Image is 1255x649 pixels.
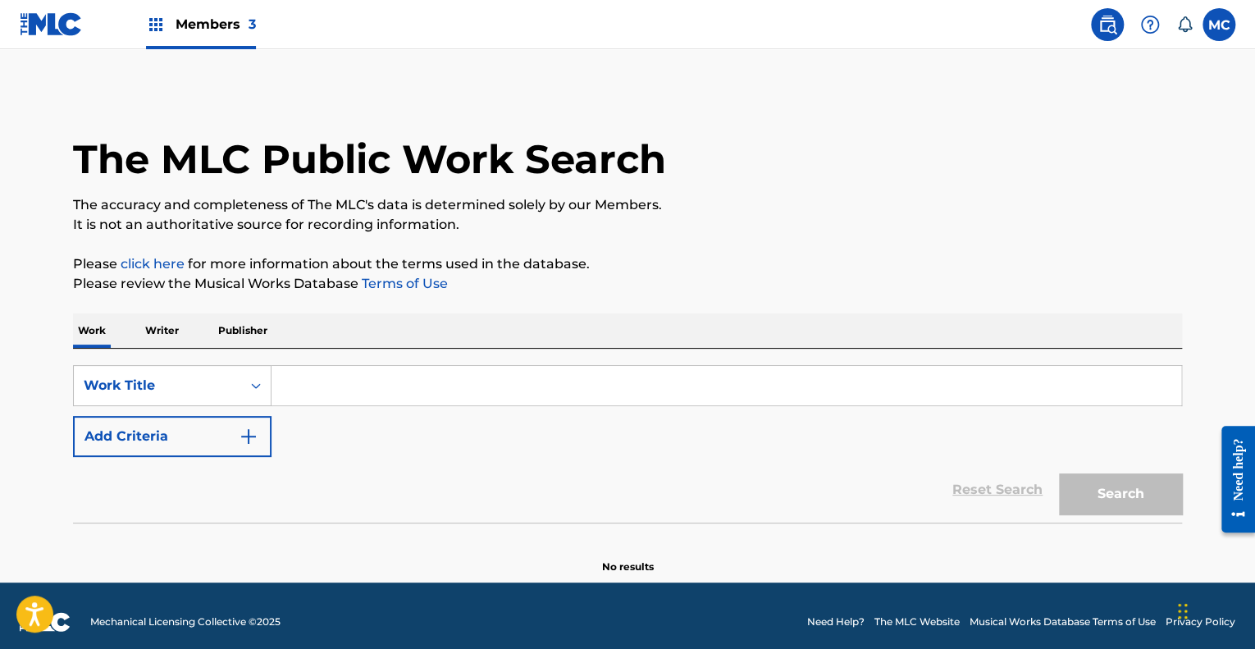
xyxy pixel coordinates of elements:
p: No results [602,540,654,574]
h1: The MLC Public Work Search [73,135,666,184]
img: MLC Logo [20,12,83,36]
a: Public Search [1091,8,1124,41]
p: It is not an authoritative source for recording information. [73,215,1182,235]
div: Drag [1178,587,1188,636]
img: Top Rightsholders [146,15,166,34]
span: 3 [249,16,256,32]
p: The accuracy and completeness of The MLC's data is determined solely by our Members. [73,195,1182,215]
a: Terms of Use [358,276,448,291]
img: 9d2ae6d4665cec9f34b9.svg [239,427,258,446]
a: Need Help? [807,615,865,629]
iframe: Chat Widget [1173,570,1255,649]
img: help [1140,15,1160,34]
a: Privacy Policy [1166,615,1235,629]
p: Please review the Musical Works Database [73,274,1182,294]
div: User Menu [1203,8,1235,41]
img: search [1098,15,1117,34]
iframe: Resource Center [1209,413,1255,545]
button: Add Criteria [73,416,272,457]
div: Work Title [84,376,231,395]
p: Publisher [213,313,272,348]
span: Members [176,15,256,34]
div: Notifications [1176,16,1193,33]
a: click here [121,256,185,272]
p: Please for more information about the terms used in the database. [73,254,1182,274]
a: The MLC Website [874,615,960,629]
a: Musical Works Database Terms of Use [970,615,1156,629]
p: Writer [140,313,184,348]
span: Mechanical Licensing Collective © 2025 [90,615,281,629]
p: Work [73,313,111,348]
div: Help [1134,8,1166,41]
form: Search Form [73,365,1182,523]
